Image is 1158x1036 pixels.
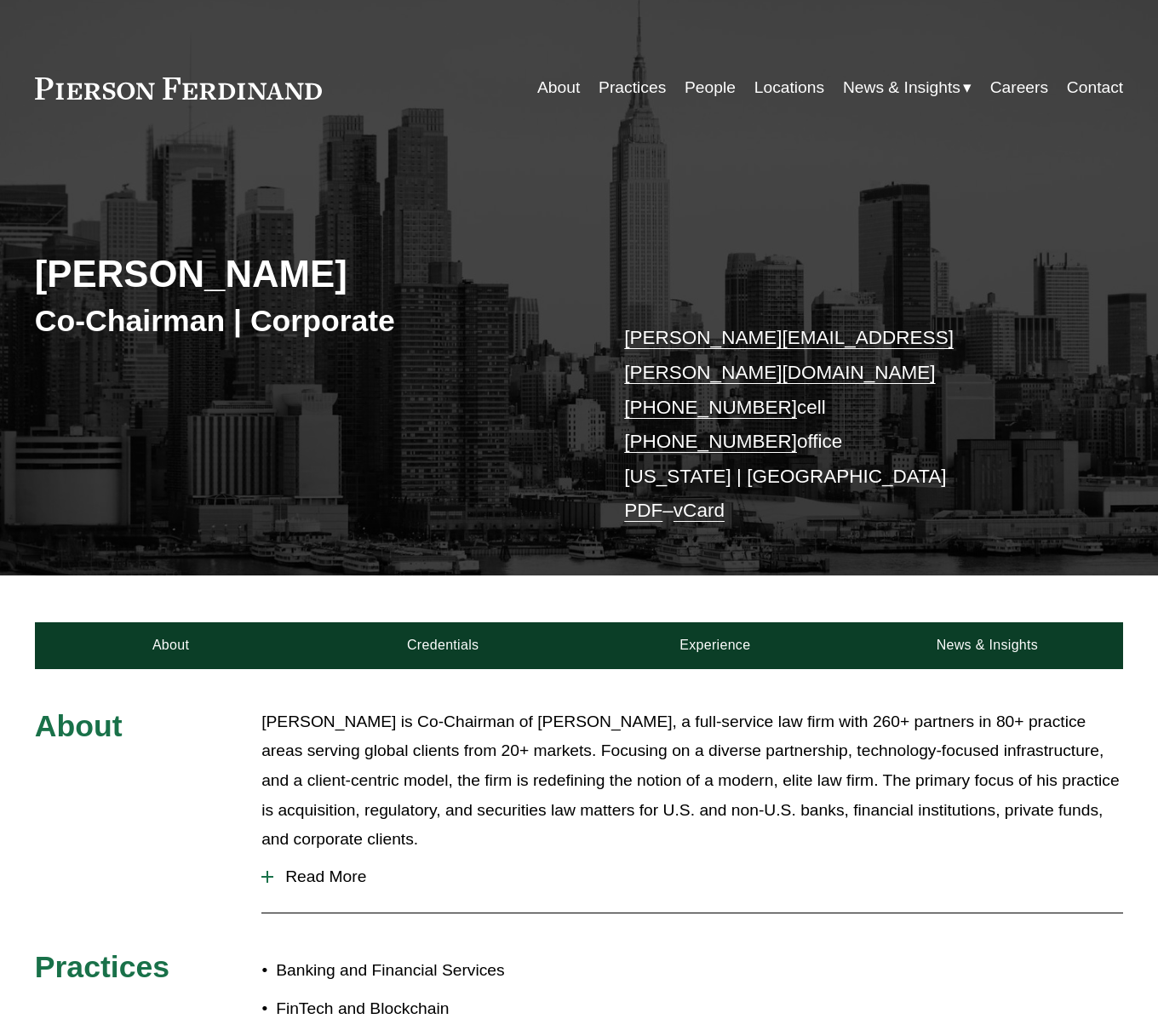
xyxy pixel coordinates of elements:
span: Read More [273,867,1123,886]
p: Banking and Financial Services [276,956,579,986]
a: [PERSON_NAME][EMAIL_ADDRESS][PERSON_NAME][DOMAIN_NAME] [624,327,954,383]
a: vCard [674,500,725,521]
p: cell office [US_STATE] | [GEOGRAPHIC_DATA] – [624,321,1078,528]
a: Practices [599,72,666,105]
a: Careers [990,72,1048,105]
a: People [685,72,736,105]
h2: [PERSON_NAME] [35,251,579,296]
a: News & Insights [851,622,1124,669]
a: Experience [579,622,851,669]
a: [PHONE_NUMBER] [624,397,797,418]
h3: Co-Chairman | Corporate [35,302,579,340]
a: About [537,72,580,105]
a: [PHONE_NUMBER] [624,431,797,452]
a: Contact [1067,72,1123,105]
span: About [35,709,123,743]
p: FinTech and Blockchain [276,994,579,1024]
a: About [35,622,307,669]
a: folder dropdown [843,72,972,105]
a: PDF [624,500,662,521]
span: Practices [35,950,169,984]
span: News & Insights [843,73,960,103]
a: Locations [754,72,824,105]
p: [PERSON_NAME] is Co-Chairman of [PERSON_NAME], a full-service law firm with 260+ partners in 80+ ... [261,707,1123,855]
button: Read More [261,855,1123,899]
a: Credentials [307,622,579,669]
